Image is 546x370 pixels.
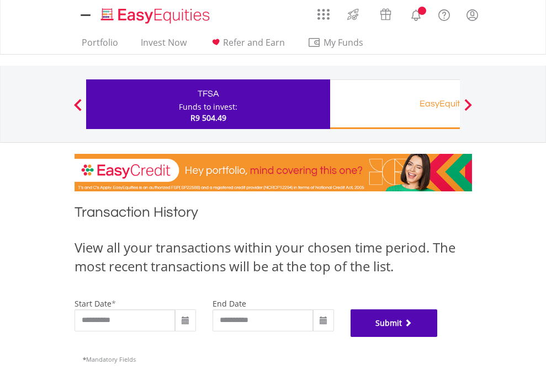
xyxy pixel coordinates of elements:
[223,36,285,49] span: Refer and Earn
[317,8,330,20] img: grid-menu-icon.svg
[344,6,362,23] img: thrive-v2.svg
[308,35,380,50] span: My Funds
[377,6,395,23] img: vouchers-v2.svg
[136,37,191,54] a: Invest Now
[75,298,112,309] label: start date
[310,3,337,20] a: AppsGrid
[457,104,479,115] button: Next
[67,104,89,115] button: Previous
[213,298,246,309] label: end date
[93,86,324,101] div: TFSA
[75,238,472,276] div: View all your transactions within your chosen time period. The most recent transactions will be a...
[205,37,289,54] a: Refer and Earn
[99,7,214,25] img: EasyEquities_Logo.png
[369,3,402,23] a: Vouchers
[97,3,214,25] a: Home page
[179,101,237,112] div: Funds to invest:
[75,202,472,227] h1: Transaction History
[351,309,438,337] button: Submit
[402,3,430,25] a: Notifications
[458,3,486,27] a: My Profile
[430,3,458,25] a: FAQ's and Support
[75,154,472,191] img: EasyCredit Promotion Banner
[190,112,226,123] span: R9 504.49
[77,37,123,54] a: Portfolio
[83,355,136,363] span: Mandatory Fields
